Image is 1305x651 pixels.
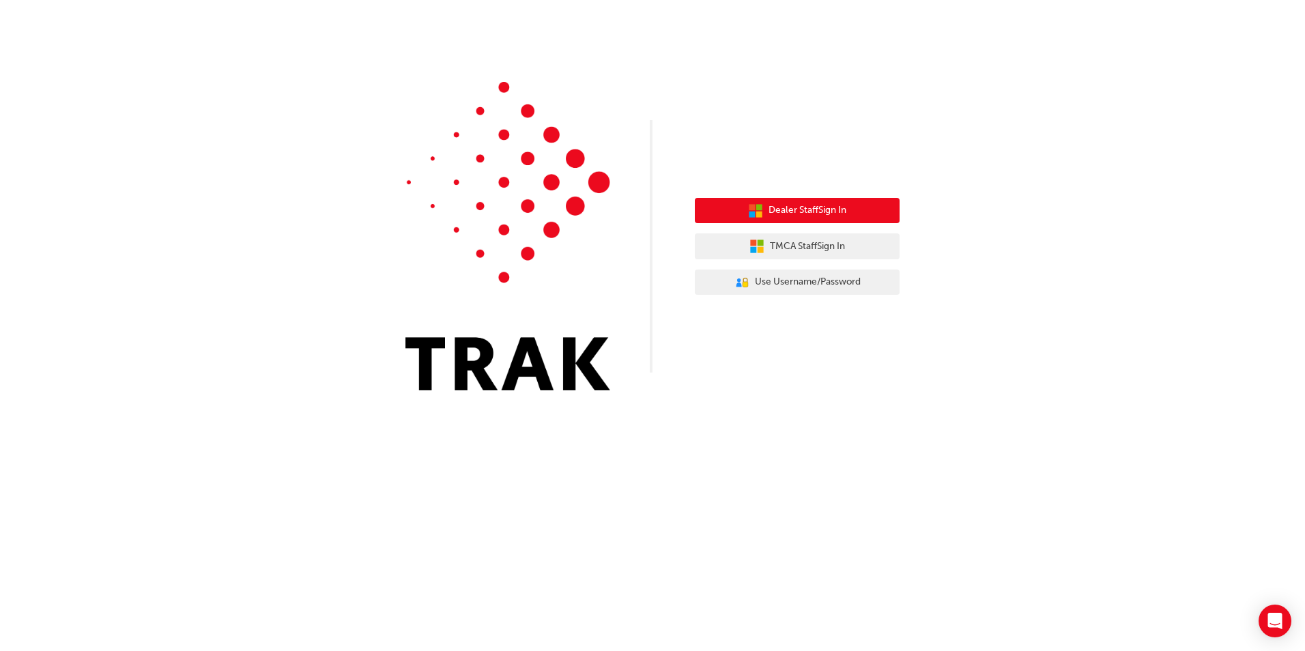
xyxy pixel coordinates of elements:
[1259,605,1291,637] div: Open Intercom Messenger
[405,82,610,390] img: Trak
[695,233,900,259] button: TMCA StaffSign In
[770,239,845,255] span: TMCA Staff Sign In
[695,198,900,224] button: Dealer StaffSign In
[755,274,861,290] span: Use Username/Password
[695,270,900,295] button: Use Username/Password
[769,203,846,218] span: Dealer Staff Sign In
